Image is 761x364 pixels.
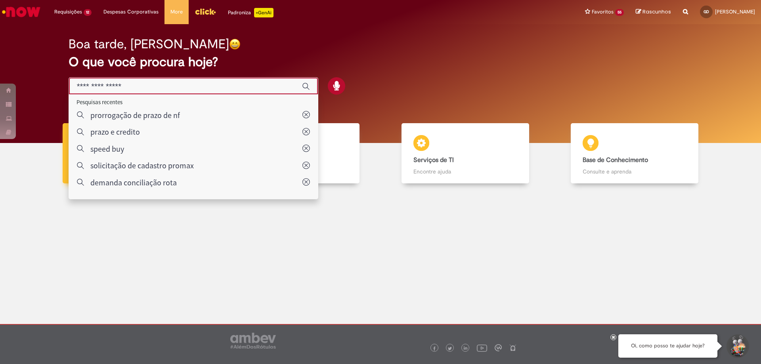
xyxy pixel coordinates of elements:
[69,37,229,51] h2: Boa tarde, [PERSON_NAME]
[432,347,436,351] img: logo_footer_facebook.png
[618,334,717,358] div: Oi, como posso te ajudar hoje?
[229,38,241,50] img: happy-face.png
[509,344,516,351] img: logo_footer_naosei.png
[550,123,720,184] a: Base de Conhecimento Consulte e aprenda
[380,123,550,184] a: Serviços de TI Encontre ajuda
[615,9,624,16] span: 55
[642,8,671,15] span: Rascunhos
[413,156,454,164] b: Serviços de TI
[592,8,614,16] span: Favoritos
[170,8,183,16] span: More
[715,8,755,15] span: [PERSON_NAME]
[195,6,216,17] img: click_logo_yellow_360x200.png
[54,8,82,16] span: Requisições
[583,156,648,164] b: Base de Conhecimento
[495,344,502,351] img: logo_footer_workplace.png
[413,168,517,175] p: Encontre ajuda
[583,168,686,175] p: Consulte e aprenda
[464,346,468,351] img: logo_footer_linkedin.png
[103,8,159,16] span: Despesas Corporativas
[84,9,92,16] span: 12
[230,333,276,349] img: logo_footer_ambev_rotulo_gray.png
[448,347,452,351] img: logo_footer_twitter.png
[704,9,709,14] span: GD
[42,123,211,184] a: Tirar dúvidas Tirar dúvidas com Lupi Assist e Gen Ai
[254,8,273,17] p: +GenAi
[477,343,487,353] img: logo_footer_youtube.png
[1,4,42,20] img: ServiceNow
[636,8,671,16] a: Rascunhos
[69,55,693,69] h2: O que você procura hoje?
[725,334,749,358] button: Iniciar Conversa de Suporte
[228,8,273,17] div: Padroniza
